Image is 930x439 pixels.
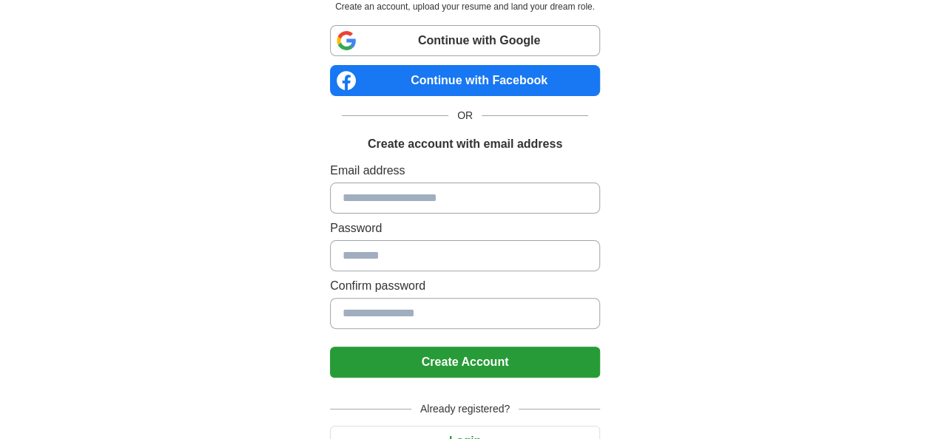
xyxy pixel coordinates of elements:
[330,277,600,295] label: Confirm password
[330,219,600,237] label: Password
[330,65,600,96] a: Continue with Facebook
[368,135,562,153] h1: Create account with email address
[330,347,600,378] button: Create Account
[330,25,600,56] a: Continue with Google
[448,108,482,123] span: OR
[330,162,600,180] label: Email address
[411,401,519,417] span: Already registered?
